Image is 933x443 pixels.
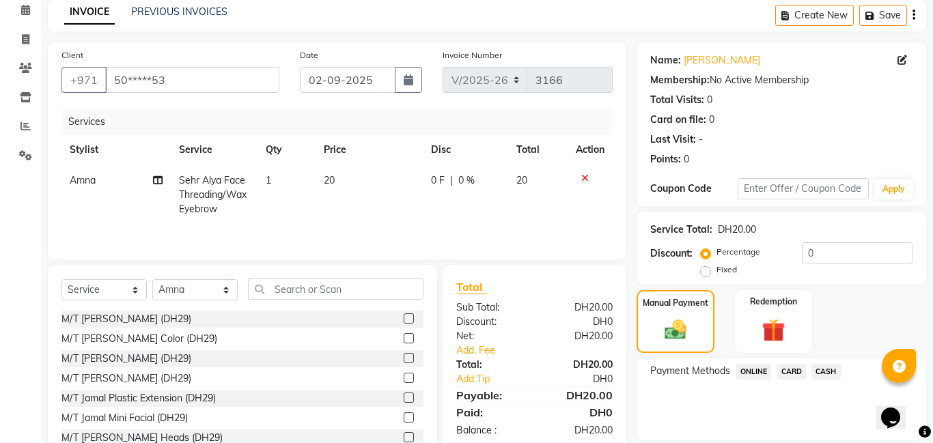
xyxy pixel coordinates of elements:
[105,67,279,93] input: Search by Name/Mobile/Email/Code
[650,182,738,196] div: Coupon Code
[171,134,257,165] th: Service
[736,364,771,380] span: ONLINE
[684,53,760,68] a: [PERSON_NAME]
[658,317,693,343] img: _cash.svg
[61,312,191,326] div: M/T [PERSON_NAME] (DH29)
[70,174,96,186] span: Amna
[61,134,171,165] th: Stylist
[650,53,681,68] div: Name:
[535,329,624,343] div: DH20.00
[650,152,681,167] div: Points:
[516,174,527,186] span: 20
[63,109,623,134] div: Services
[248,278,423,300] input: Search or Scan
[535,423,624,438] div: DH20.00
[535,358,624,372] div: DH20.00
[699,132,703,147] div: -
[811,364,841,380] span: CASH
[568,134,613,165] th: Action
[650,246,693,261] div: Discount:
[443,49,502,61] label: Invoice Number
[179,174,247,215] span: Sehr Alya Face Threading/Wax Eyebrow
[650,73,913,87] div: No Active Membership
[874,179,913,199] button: Apply
[535,404,624,420] div: DH0
[684,152,689,167] div: 0
[61,371,191,386] div: M/T [PERSON_NAME] (DH29)
[738,178,869,199] input: Enter Offer / Coupon Code
[446,404,535,420] div: Paid:
[508,134,568,165] th: Total
[446,343,623,358] a: Add. Fee
[61,332,217,346] div: M/T [PERSON_NAME] Color (DH29)
[775,5,854,26] button: Create New
[650,223,712,237] div: Service Total:
[707,93,712,107] div: 0
[650,73,710,87] div: Membership:
[257,134,316,165] th: Qty
[859,5,907,26] button: Save
[650,132,696,147] div: Last Visit:
[61,411,188,425] div: M/T Jamal Mini Facial (DH29)
[458,173,475,188] span: 0 %
[446,300,535,315] div: Sub Total:
[716,246,760,258] label: Percentage
[535,300,624,315] div: DH20.00
[755,316,792,345] img: _gift.svg
[61,391,216,405] div: M/T Jamal Plastic Extension (DH29)
[446,387,535,403] div: Payable:
[716,263,737,276] label: Fixed
[446,358,535,372] div: Total:
[61,352,191,366] div: M/T [PERSON_NAME] (DH29)
[266,174,271,186] span: 1
[423,134,507,165] th: Disc
[535,387,624,403] div: DH20.00
[324,174,335,186] span: 20
[650,113,706,127] div: Card on file:
[446,329,535,343] div: Net:
[316,134,423,165] th: Price
[643,297,708,309] label: Manual Payment
[876,388,919,429] iframe: chat widget
[446,315,535,329] div: Discount:
[750,296,797,308] label: Redemption
[650,93,704,107] div: Total Visits:
[446,372,549,386] a: Add Tip
[709,113,714,127] div: 0
[456,280,488,294] span: Total
[650,364,730,378] span: Payment Methods
[446,423,535,438] div: Balance :
[450,173,453,188] span: |
[718,223,756,237] div: DH20.00
[61,49,83,61] label: Client
[777,364,806,380] span: CARD
[61,67,107,93] button: +971
[300,49,318,61] label: Date
[549,372,623,386] div: DH0
[535,315,624,329] div: DH0
[431,173,445,188] span: 0 F
[131,5,227,18] a: PREVIOUS INVOICES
